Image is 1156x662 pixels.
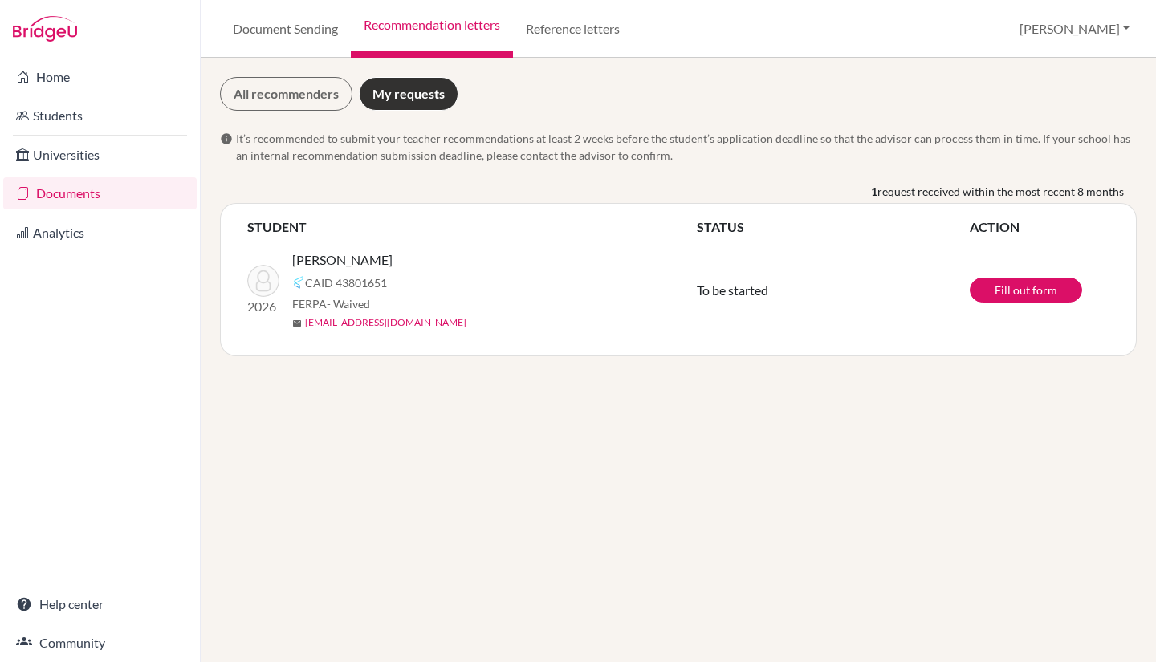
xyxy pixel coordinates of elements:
[292,276,305,289] img: Common App logo
[3,217,197,249] a: Analytics
[970,278,1082,303] a: Fill out form
[1012,14,1137,44] button: [PERSON_NAME]
[247,297,279,316] p: 2026
[220,132,233,145] span: info
[3,588,197,620] a: Help center
[877,183,1124,200] span: request received within the most recent 8 months
[246,217,696,238] th: STUDENT
[13,16,77,42] img: Bridge-U
[3,177,197,209] a: Documents
[697,282,768,298] span: To be started
[3,100,197,132] a: Students
[236,130,1137,164] span: It’s recommended to submit your teacher recommendations at least 2 weeks before the student’s app...
[359,77,458,111] a: My requests
[3,139,197,171] a: Universities
[327,297,370,311] span: - Waived
[292,250,393,270] span: [PERSON_NAME]
[696,217,969,238] th: STATUS
[292,319,302,328] span: mail
[292,295,370,312] span: FERPA
[305,274,387,291] span: CAID 43801651
[871,183,877,200] b: 1
[969,217,1110,238] th: ACTION
[220,77,352,111] a: All recommenders
[247,265,279,297] img: Ailawadi, Udi
[3,61,197,93] a: Home
[305,315,466,330] a: [EMAIL_ADDRESS][DOMAIN_NAME]
[3,627,197,659] a: Community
